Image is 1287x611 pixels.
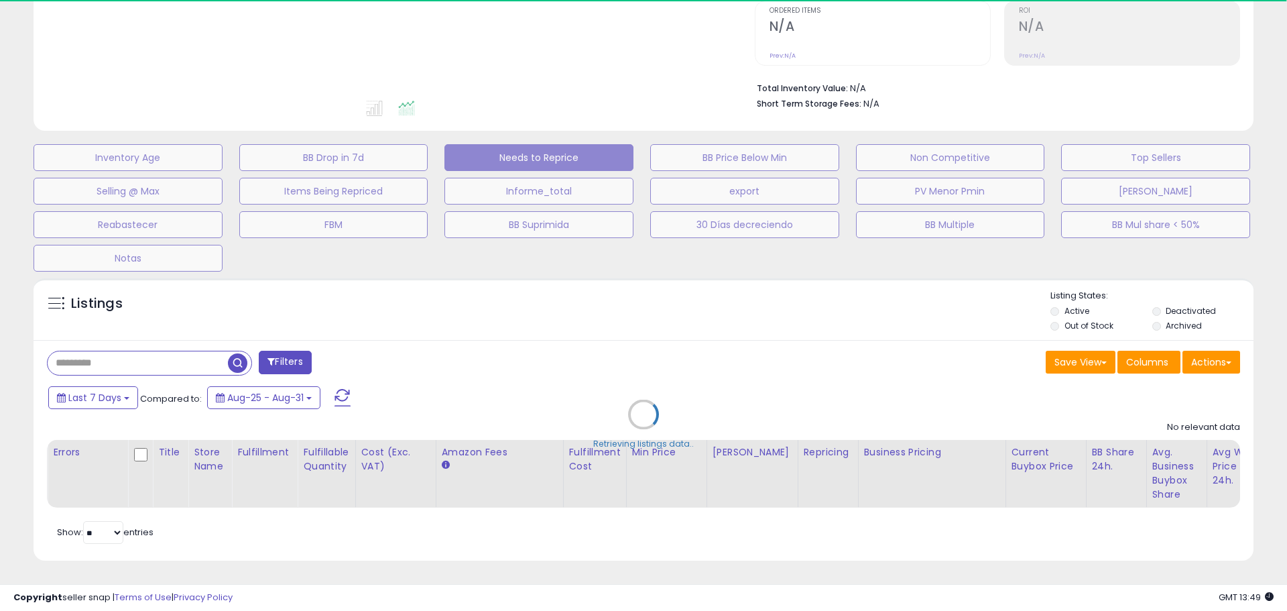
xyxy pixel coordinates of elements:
[757,98,861,109] b: Short Term Storage Fees:
[444,178,633,205] button: Informe_total
[34,178,223,205] button: Selling @ Max
[770,19,990,37] h2: N/A
[1019,7,1239,15] span: ROI
[115,591,172,604] a: Terms of Use
[1019,19,1239,37] h2: N/A
[1061,211,1250,238] button: BB Mul share < 50%
[174,591,233,604] a: Privacy Policy
[1061,144,1250,171] button: Top Sellers
[1061,178,1250,205] button: [PERSON_NAME]
[34,211,223,238] button: Reabastecer
[239,144,428,171] button: BB Drop in 7d
[856,144,1045,171] button: Non Competitive
[757,79,1230,95] li: N/A
[757,82,848,94] b: Total Inventory Value:
[444,211,633,238] button: BB Suprimida
[239,211,428,238] button: FBM
[239,178,428,205] button: Items Being Repriced
[13,592,233,604] div: seller snap | |
[856,178,1045,205] button: PV Menor Pmin
[770,7,990,15] span: Ordered Items
[13,591,62,604] strong: Copyright
[444,144,633,171] button: Needs to Reprice
[650,211,839,238] button: 30 Días decreciendo
[34,245,223,272] button: Notas
[770,52,796,60] small: Prev: N/A
[856,211,1045,238] button: BB Multiple
[650,178,839,205] button: export
[34,144,223,171] button: Inventory Age
[1219,591,1274,604] span: 2025-09-8 13:49 GMT
[863,97,879,110] span: N/A
[1019,52,1045,60] small: Prev: N/A
[650,144,839,171] button: BB Price Below Min
[593,438,694,450] div: Retrieving listings data..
